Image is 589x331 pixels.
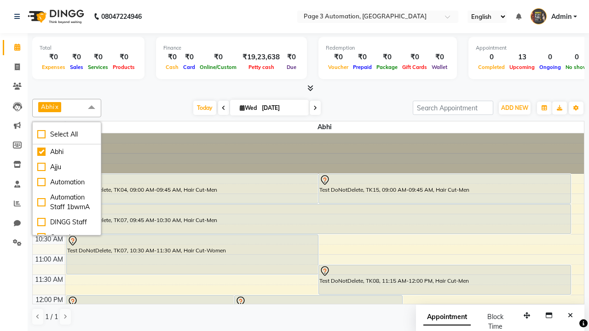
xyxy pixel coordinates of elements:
[163,52,181,63] div: ₹0
[86,64,110,70] span: Services
[37,177,96,187] div: Automation
[487,313,503,331] span: Block Time
[197,64,239,70] span: Online/Custom
[37,193,96,212] div: Automation Staff 1bwmA
[37,130,96,139] div: Select All
[564,308,577,323] button: Close
[476,64,507,70] span: Completed
[246,64,277,70] span: Petty cash
[429,52,450,63] div: ₹0
[237,104,259,111] span: Wed
[110,64,137,70] span: Products
[284,64,299,70] span: Due
[400,64,429,70] span: Gift Cards
[235,296,402,325] div: Test DoNotDelete, TK16, 12:00 PM-12:45 PM, Hair Cut-Men
[374,52,400,63] div: ₹0
[507,64,537,70] span: Upcoming
[319,174,571,203] div: Test DoNotDelete, TK15, 09:00 AM-09:45 AM, Hair Cut-Men
[259,101,305,115] input: 2025-10-01
[413,101,493,115] input: Search Appointment
[326,44,450,52] div: Redemption
[351,52,374,63] div: ₹0
[197,52,239,63] div: ₹0
[163,44,300,52] div: Finance
[326,64,351,70] span: Voucher
[326,52,351,63] div: ₹0
[33,275,65,285] div: 11:30 AM
[40,44,137,52] div: Total
[67,235,318,274] div: Test DoNotDelete, TK07, 10:30 AM-11:30 AM, Hair Cut-Women
[476,52,507,63] div: 0
[41,103,54,110] span: Abhi
[423,309,471,325] span: Appointment
[86,52,110,63] div: ₹0
[37,233,96,242] div: Ganesh
[68,52,86,63] div: ₹0
[163,64,181,70] span: Cash
[429,64,450,70] span: Wallet
[33,234,65,244] div: 10:30 AM
[319,265,571,294] div: Test DoNotDelete, TK08, 11:15 AM-12:00 PM, Hair Cut-Men
[37,147,96,157] div: Abhi
[351,64,374,70] span: Prepaid
[181,64,197,70] span: Card
[239,52,283,63] div: ₹19,23,638
[551,12,572,22] span: Admin
[110,52,137,63] div: ₹0
[531,8,547,24] img: Admin
[45,312,58,322] span: 1 / 1
[507,52,537,63] div: 13
[67,174,318,203] div: Test DoNotDelete, TK04, 09:00 AM-09:45 AM, Hair Cut-Men
[400,52,429,63] div: ₹0
[37,217,96,227] div: DINGG Staff
[68,64,86,70] span: Sales
[101,4,142,29] b: 08047224946
[40,64,68,70] span: Expenses
[33,255,65,264] div: 11:00 AM
[537,64,563,70] span: Ongoing
[23,4,87,29] img: logo
[501,104,528,111] span: ADD NEW
[181,52,197,63] div: ₹0
[37,162,96,172] div: Ajju
[54,103,58,110] a: x
[374,64,400,70] span: Package
[283,52,300,63] div: ₹0
[499,102,531,114] button: ADD NEW
[33,121,65,131] div: Stylist
[67,205,571,234] div: Test DoNotDelete, TK07, 09:45 AM-10:30 AM, Hair Cut-Men
[65,121,584,133] span: Abhi
[537,52,563,63] div: 0
[34,295,65,305] div: 12:00 PM
[40,52,68,63] div: ₹0
[193,101,216,115] span: Today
